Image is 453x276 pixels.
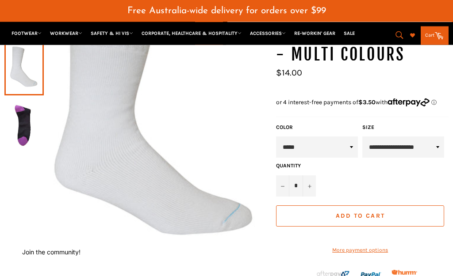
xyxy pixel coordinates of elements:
[276,247,444,254] a: More payment options
[246,26,289,40] a: ACCESSORIES
[127,6,326,15] span: Free Australia-wide delivery for orders over $99
[336,212,385,220] span: Add to Cart
[87,26,137,40] a: SAFETY & HI VIS
[276,124,358,132] label: Color
[276,163,316,170] label: Quantity
[276,206,444,227] button: Add to Cart
[421,26,449,45] a: Cart
[276,176,289,197] button: Reduce item quantity by one
[276,68,302,78] span: $14.00
[138,26,245,40] a: CORPORATE, HEALTHCARE & HOSPITALITY
[46,26,86,40] a: WORKWEAR
[8,26,45,40] a: FOOTWEAR
[362,124,444,132] label: Size
[303,176,316,197] button: Increase item quantity by one
[340,26,358,40] a: SALE
[22,248,81,256] button: Join the community!
[392,270,417,276] img: Humm_core_logo_RGB-01_300x60px_small_195d8312-4386-4de7-b182-0ef9b6303a37.png
[291,26,339,40] a: RE-WORKIN' GEAR
[9,102,39,151] img: Bamboo Textiles Extra Thick Bamboo Socks (Single Pack) - Multi Colours - Workin' Gear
